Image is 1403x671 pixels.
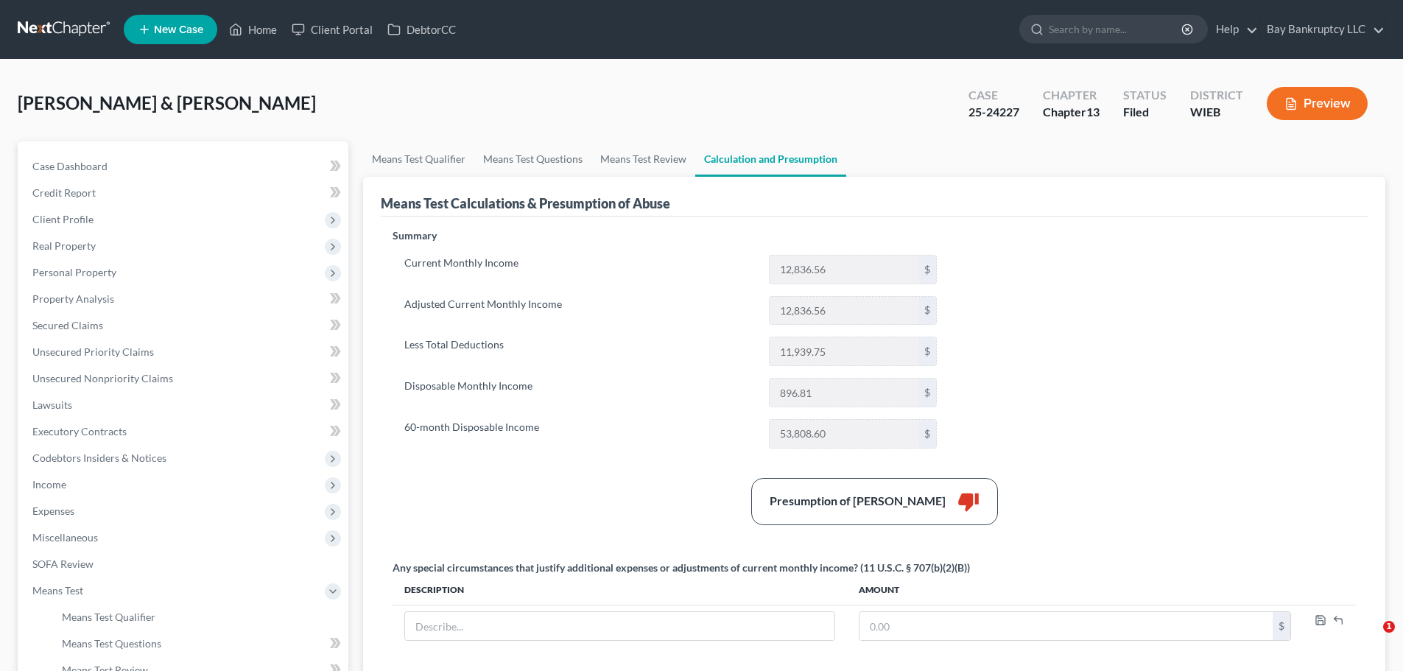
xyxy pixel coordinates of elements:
[1190,87,1243,104] div: District
[62,611,155,623] span: Means Test Qualifier
[154,24,203,35] span: New Case
[32,452,166,464] span: Codebtors Insiders & Notices
[770,379,918,407] input: 0.00
[957,491,980,513] i: thumb_down
[21,418,348,445] a: Executory Contracts
[32,558,94,570] span: SOFA Review
[1123,104,1167,121] div: Filed
[1043,104,1100,121] div: Chapter
[770,420,918,448] input: 0.00
[918,379,936,407] div: $
[21,392,348,418] a: Lawsuits
[770,297,918,325] input: 0.00
[1267,87,1368,120] button: Preview
[918,420,936,448] div: $
[50,604,348,630] a: Means Test Qualifier
[32,505,74,517] span: Expenses
[32,372,173,384] span: Unsecured Nonpriority Claims
[968,104,1019,121] div: 25-24227
[859,612,1273,640] input: 0.00
[770,493,946,510] div: Presumption of [PERSON_NAME]
[393,575,847,605] th: Description
[32,584,83,597] span: Means Test
[1353,621,1388,656] iframe: Intercom live chat
[918,256,936,284] div: $
[397,378,762,407] label: Disposable Monthly Income
[32,531,98,544] span: Miscellaneous
[21,339,348,365] a: Unsecured Priority Claims
[18,92,316,113] span: [PERSON_NAME] & [PERSON_NAME]
[591,141,695,177] a: Means Test Review
[21,153,348,180] a: Case Dashboard
[21,312,348,339] a: Secured Claims
[1259,16,1385,43] a: Bay Bankruptcy LLC
[32,160,108,172] span: Case Dashboard
[32,266,116,278] span: Personal Property
[1043,87,1100,104] div: Chapter
[62,637,161,650] span: Means Test Questions
[32,186,96,199] span: Credit Report
[32,398,72,411] span: Lawsuits
[32,213,94,225] span: Client Profile
[695,141,846,177] a: Calculation and Presumption
[397,255,762,284] label: Current Monthly Income
[21,551,348,577] a: SOFA Review
[32,239,96,252] span: Real Property
[393,228,949,243] p: Summary
[21,180,348,206] a: Credit Report
[770,337,918,365] input: 0.00
[918,297,936,325] div: $
[380,16,463,43] a: DebtorCC
[1123,87,1167,104] div: Status
[918,337,936,365] div: $
[381,194,670,212] div: Means Test Calculations & Presumption of Abuse
[1190,104,1243,121] div: WIEB
[222,16,284,43] a: Home
[847,575,1303,605] th: Amount
[32,292,114,305] span: Property Analysis
[405,612,834,640] input: Describe...
[397,337,762,366] label: Less Total Deductions
[1049,15,1184,43] input: Search by name...
[32,478,66,491] span: Income
[1209,16,1258,43] a: Help
[21,286,348,312] a: Property Analysis
[1086,105,1100,119] span: 13
[1273,612,1290,640] div: $
[32,425,127,438] span: Executory Contracts
[770,256,918,284] input: 0.00
[393,561,970,575] div: Any special circumstances that justify additional expenses or adjustments of current monthly inco...
[32,345,154,358] span: Unsecured Priority Claims
[50,630,348,657] a: Means Test Questions
[1383,621,1395,633] span: 1
[284,16,380,43] a: Client Portal
[397,419,762,449] label: 60-month Disposable Income
[474,141,591,177] a: Means Test Questions
[968,87,1019,104] div: Case
[363,141,474,177] a: Means Test Qualifier
[32,319,103,331] span: Secured Claims
[397,296,762,326] label: Adjusted Current Monthly Income
[21,365,348,392] a: Unsecured Nonpriority Claims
